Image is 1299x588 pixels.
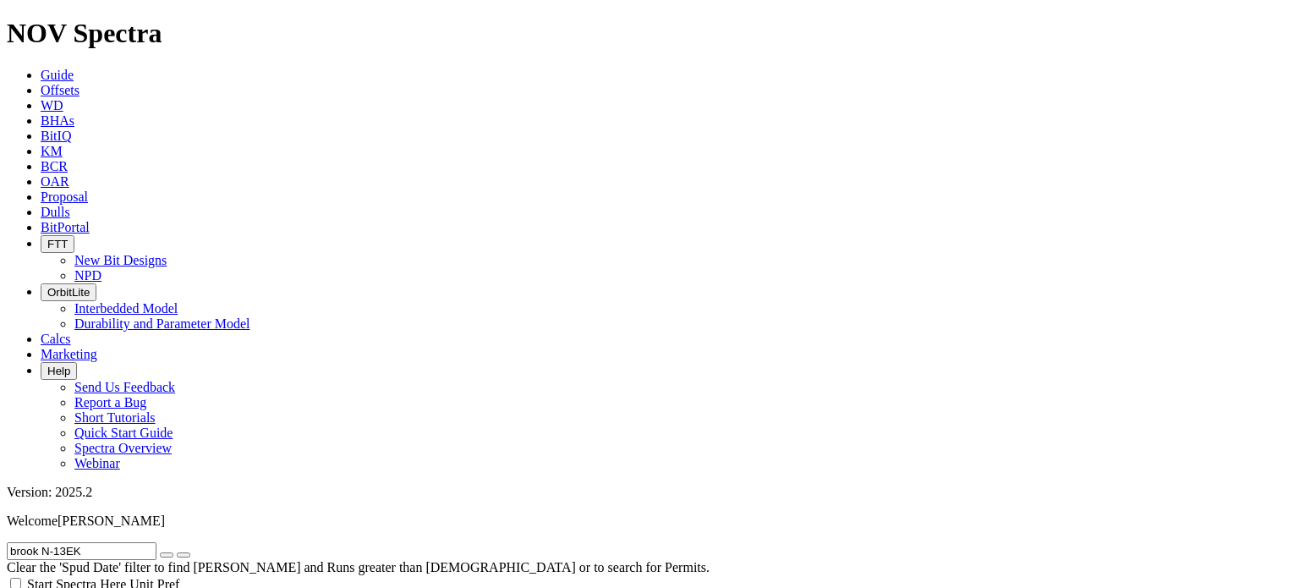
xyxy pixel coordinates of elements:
a: Interbedded Model [74,301,178,316]
span: [PERSON_NAME] [58,514,165,528]
h1: NOV Spectra [7,18,1292,49]
a: BCR [41,159,68,173]
a: Calcs [41,332,71,346]
span: OrbitLite [47,286,90,299]
button: Help [41,362,77,380]
a: BitPortal [41,220,90,234]
a: Report a Bug [74,395,146,409]
div: Version: 2025.2 [7,485,1292,500]
p: Welcome [7,514,1292,529]
a: Send Us Feedback [74,380,175,394]
span: Clear the 'Spud Date' filter to find [PERSON_NAME] and Runs greater than [DEMOGRAPHIC_DATA] or to... [7,560,710,574]
a: Guide [41,68,74,82]
a: Spectra Overview [74,441,172,455]
a: New Bit Designs [74,253,167,267]
a: Proposal [41,190,88,204]
a: WD [41,98,63,113]
button: FTT [41,235,74,253]
a: Webinar [74,456,120,470]
a: Quick Start Guide [74,426,173,440]
a: BHAs [41,113,74,128]
span: FTT [47,238,68,250]
a: OAR [41,174,69,189]
a: KM [41,144,63,158]
a: Durability and Parameter Model [74,316,250,331]
span: Help [47,365,70,377]
a: Offsets [41,83,79,97]
a: BitIQ [41,129,71,143]
input: Search [7,542,156,560]
a: NPD [74,268,101,283]
a: Marketing [41,347,97,361]
a: Dulls [41,205,70,219]
a: Short Tutorials [74,410,156,425]
button: OrbitLite [41,283,96,301]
